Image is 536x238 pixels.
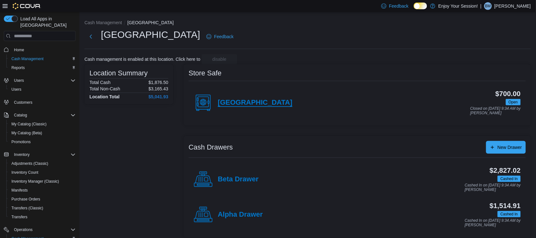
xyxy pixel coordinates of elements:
[189,69,222,77] h3: Store Safe
[9,64,27,72] a: Reports
[9,120,49,128] a: My Catalog (Classic)
[218,99,292,107] h4: [GEOGRAPHIC_DATA]
[9,129,76,137] span: My Catalog (Beta)
[9,204,76,212] span: Transfers (Classic)
[218,211,263,219] h4: Alpha Drawer
[500,211,518,217] span: Cashed In
[6,63,78,72] button: Reports
[9,64,76,72] span: Reports
[9,138,33,146] a: Promotions
[1,98,78,107] button: Customers
[11,111,76,119] span: Catalog
[11,151,76,158] span: Inventory
[1,45,78,54] button: Home
[11,226,76,234] span: Operations
[9,213,30,221] a: Transfers
[11,197,40,202] span: Purchase Orders
[11,139,31,144] span: Promotions
[218,175,258,184] h4: Beta Drawer
[11,56,44,61] span: Cash Management
[14,100,32,105] span: Customers
[6,120,78,129] button: My Catalog (Classic)
[486,141,526,154] button: New Drawer
[149,94,168,99] h4: $5,041.93
[9,195,76,203] span: Purchase Orders
[14,78,24,83] span: Users
[484,2,492,10] div: Bryan Muise
[127,20,174,25] button: [GEOGRAPHIC_DATA]
[11,226,35,234] button: Operations
[101,28,200,41] h1: [GEOGRAPHIC_DATA]
[414,3,427,9] input: Dark Mode
[11,98,76,106] span: Customers
[1,111,78,120] button: Catalog
[490,167,521,174] h3: $2,827.02
[9,129,45,137] a: My Catalog (Beta)
[202,54,237,64] button: disable
[14,113,27,118] span: Catalog
[1,225,78,234] button: Operations
[9,120,76,128] span: My Catalog (Classic)
[9,169,41,176] a: Inventory Count
[11,77,76,84] span: Users
[11,111,30,119] button: Catalog
[9,213,76,221] span: Transfers
[485,2,491,10] span: BM
[9,160,76,167] span: Adjustments (Classic)
[212,56,226,62] span: disable
[6,177,78,186] button: Inventory Manager (Classic)
[6,186,78,195] button: Manifests
[6,54,78,63] button: Cash Management
[11,188,28,193] span: Manifests
[90,80,111,85] h6: Total Cash
[494,2,531,10] p: [PERSON_NAME]
[439,2,478,10] p: Enjoy Your Session!
[498,144,522,150] span: New Drawer
[6,213,78,221] button: Transfers
[9,195,43,203] a: Purchase Orders
[84,57,200,62] p: Cash management is enabled at this location. Click here to
[6,129,78,137] button: My Catalog (Beta)
[9,204,46,212] a: Transfers (Classic)
[11,87,21,92] span: Users
[149,86,168,91] p: $3,165.43
[13,3,41,9] img: Cova
[11,214,27,220] span: Transfers
[9,178,62,185] a: Inventory Manager (Classic)
[11,46,27,54] a: Home
[6,204,78,213] button: Transfers (Classic)
[11,151,32,158] button: Inventory
[509,99,518,105] span: Open
[500,176,518,182] span: Cashed In
[9,86,24,93] a: Users
[498,176,521,182] span: Cashed In
[14,47,24,52] span: Home
[9,55,76,63] span: Cash Management
[9,55,46,63] a: Cash Management
[6,195,78,204] button: Purchase Orders
[9,138,76,146] span: Promotions
[84,30,97,43] button: Next
[11,77,26,84] button: Users
[11,45,76,53] span: Home
[6,159,78,168] button: Adjustments (Classic)
[214,33,233,40] span: Feedback
[11,206,43,211] span: Transfers (Classic)
[6,85,78,94] button: Users
[11,99,35,106] a: Customers
[11,170,38,175] span: Inventory Count
[204,30,236,43] a: Feedback
[9,169,76,176] span: Inventory Count
[465,219,521,227] p: Cashed In on [DATE] 9:34 AM by [PERSON_NAME]
[14,152,30,157] span: Inventory
[90,69,148,77] h3: Location Summary
[11,130,42,136] span: My Catalog (Beta)
[14,227,33,232] span: Operations
[470,107,521,115] p: Closed on [DATE] 9:34 AM by [PERSON_NAME]
[84,20,122,25] button: Cash Management
[149,80,168,85] p: $1,876.50
[90,86,120,91] h6: Total Non-Cash
[9,160,51,167] a: Adjustments (Classic)
[9,186,76,194] span: Manifests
